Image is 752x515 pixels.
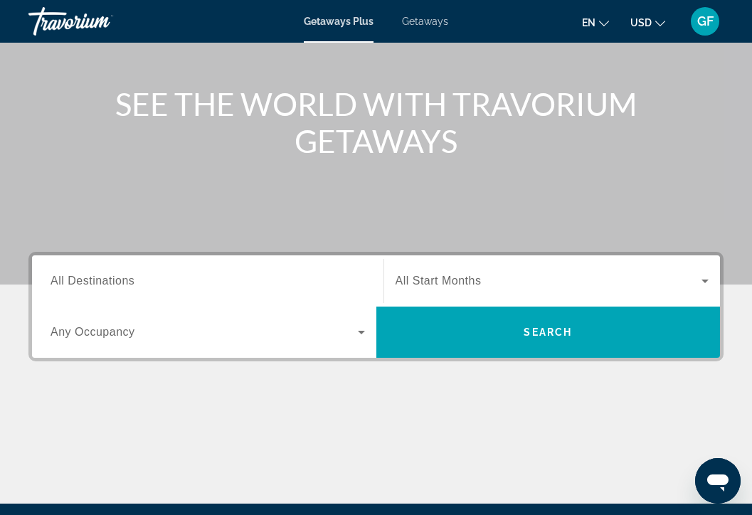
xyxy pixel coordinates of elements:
[396,275,482,287] span: All Start Months
[697,14,714,28] span: GF
[376,307,721,358] button: Search
[524,326,572,338] span: Search
[28,3,171,40] a: Travorium
[695,458,741,504] iframe: Button to launch messaging window
[402,16,448,27] a: Getaways
[110,85,643,159] h1: SEE THE WORLD WITH TRAVORIUM GETAWAYS
[32,255,720,358] div: Search widget
[582,17,595,28] span: en
[687,6,724,36] button: User Menu
[304,16,374,27] a: Getaways Plus
[630,12,665,33] button: Change currency
[630,17,652,28] span: USD
[51,326,135,338] span: Any Occupancy
[51,275,134,287] span: All Destinations
[582,12,609,33] button: Change language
